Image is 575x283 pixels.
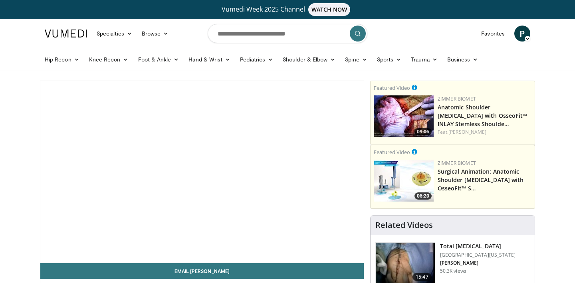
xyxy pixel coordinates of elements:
a: Favorites [476,26,510,42]
a: Zimmer Biomet [438,95,476,102]
a: P [514,26,530,42]
span: 06:20 [414,192,432,200]
a: Pediatrics [235,51,278,67]
a: Hand & Wrist [184,51,235,67]
div: Feat. [438,129,531,136]
a: Trauma [406,51,442,67]
span: WATCH NOW [308,3,351,16]
a: Spine [340,51,372,67]
a: Zimmer Biomet [438,160,476,166]
a: 06:20 [374,160,434,202]
a: 09:06 [374,95,434,137]
img: 59d0d6d9-feca-4357-b9cd-4bad2cd35cb6.150x105_q85_crop-smart_upscale.jpg [374,95,434,137]
a: Specialties [92,26,137,42]
h3: Total [MEDICAL_DATA] [440,242,516,250]
p: [GEOGRAPHIC_DATA][US_STATE] [440,252,516,258]
a: Hip Recon [40,51,84,67]
a: Vumedi Week 2025 ChannelWATCH NOW [46,3,529,16]
a: Surgical Animation: Anatomic Shoulder [MEDICAL_DATA] with OsseoFit™ S… [438,168,524,192]
img: 84e7f812-2061-4fff-86f6-cdff29f66ef4.150x105_q85_crop-smart_upscale.jpg [374,160,434,202]
p: 50.3K views [440,268,466,274]
a: Foot & Ankle [133,51,184,67]
p: [PERSON_NAME] [440,260,516,266]
video-js: Video Player [40,81,364,263]
a: Business [442,51,483,67]
small: Featured Video [374,84,410,91]
span: 09:06 [414,128,432,135]
input: Search topics, interventions [208,24,367,43]
a: [PERSON_NAME] [448,129,486,135]
a: Knee Recon [84,51,133,67]
a: Sports [372,51,406,67]
a: Shoulder & Elbow [278,51,340,67]
small: Featured Video [374,148,410,156]
a: Anatomic Shoulder [MEDICAL_DATA] with OsseoFit™ INLAY Stemless Shoulde… [438,103,527,128]
a: Browse [137,26,174,42]
span: 15:47 [412,273,432,281]
a: Email [PERSON_NAME] [40,263,364,279]
h4: Related Videos [375,220,433,230]
img: VuMedi Logo [45,30,87,38]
